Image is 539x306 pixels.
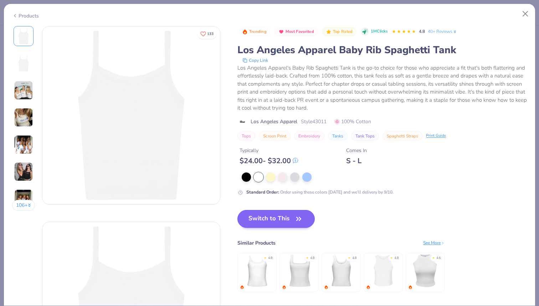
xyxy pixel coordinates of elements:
div: 4.8 Stars [392,26,416,37]
img: User generated content [14,162,33,181]
span: Trending [249,30,267,34]
span: Top Rated [333,30,353,34]
img: User generated content [14,81,33,100]
div: ★ [348,256,351,259]
div: Typically [240,147,298,154]
button: Badge Button [238,27,270,36]
span: 100% Cotton [334,118,371,125]
img: Fresh Prints Sunset Blvd Ribbed Scoop Tank Top [324,254,358,288]
img: Front [15,27,32,45]
div: ★ [306,256,309,259]
img: brand logo [237,119,247,125]
img: Top Rated sort [326,29,332,35]
img: trending.gif [324,285,328,289]
button: Tank Tops [351,131,379,141]
img: User generated content [14,108,33,127]
button: Embroidery [294,131,324,141]
div: Comes In [346,147,367,154]
div: ★ [264,256,267,259]
div: 4.8 [394,256,399,261]
span: 133 [207,32,214,36]
button: Close [519,7,532,21]
div: 4.6 [436,256,441,261]
img: Back [15,55,32,72]
img: trending.gif [408,285,412,289]
div: ★ [432,256,435,259]
div: S - L [346,156,367,165]
div: Products [12,12,39,20]
div: 4.8 [268,256,272,261]
button: copy to clipboard [240,57,270,64]
div: Los Angeles Apparel Baby Rib Spaghetti Tank [237,43,527,57]
button: Tanks [328,131,348,141]
img: Fresh Prints Marilyn Tank Top [409,254,442,288]
div: Order using these colors [DATE] and we’ll delivery by 9/10. [246,189,394,195]
button: 106+ [12,200,35,211]
button: Screen Print [259,131,291,141]
img: trending.gif [240,285,244,289]
button: Like [197,29,217,39]
img: Most Favorited sort [278,29,284,35]
div: 4.8 [352,256,356,261]
button: Spaghetti Straps [383,131,422,141]
span: 1M Clicks [371,29,387,35]
div: Los Angeles Apparel's Baby Rib Spaghetti Tank is the go-to choice for those who appreciate a fit ... [237,64,527,112]
span: Los Angeles Apparel [251,118,297,125]
button: Badge Button [274,27,318,36]
div: $ 24.00 - $ 32.00 [240,156,298,165]
div: ★ [390,256,393,259]
img: trending.gif [282,285,286,289]
img: User generated content [14,189,33,209]
img: Bella + Canvas Ladies' Micro Ribbed Racerback Tank [366,254,400,288]
button: Badge Button [322,27,356,36]
img: Fresh Prints Cali Camisole Top [240,254,274,288]
img: Front [42,26,220,204]
strong: Standard Order : [246,189,279,195]
button: Tops [237,131,255,141]
span: Style 43011 [301,118,327,125]
div: 4.8 [310,256,314,261]
img: Trending sort [242,29,248,35]
button: Switch to This [237,210,315,228]
span: Most Favorited [286,30,314,34]
div: Similar Products [237,239,276,247]
div: See More [423,240,445,246]
a: 40+ Reviews [428,28,457,35]
span: 4.8 [419,29,425,34]
div: Print Guide [426,133,446,139]
img: trending.gif [366,285,370,289]
img: Fresh Prints Sydney Square Neck Tank Top [282,254,316,288]
img: User generated content [14,135,33,154]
